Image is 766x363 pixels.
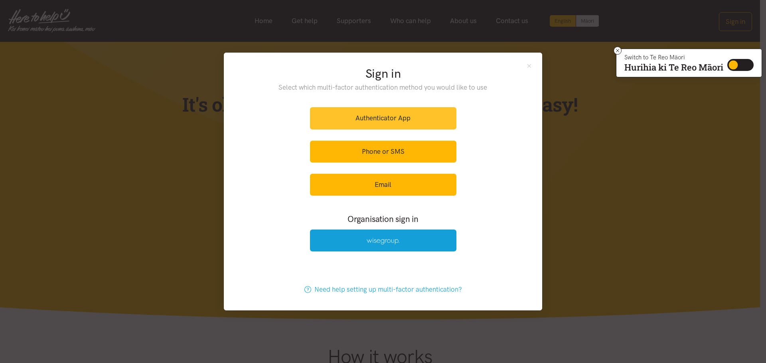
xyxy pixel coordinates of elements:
p: Switch to Te Reo Māori [624,55,723,60]
a: Email [310,174,456,196]
img: Wise Group [367,238,399,245]
h3: Organisation sign in [288,213,478,225]
p: Hurihia ki Te Reo Māori [624,64,723,71]
a: Need help setting up multi-factor authentication? [296,279,470,300]
a: Phone or SMS [310,141,456,163]
button: Close [526,62,533,69]
h2: Sign in [263,65,504,82]
a: Authenticator App [310,107,456,129]
p: Select which multi-factor authentication method you would like to use [263,82,504,93]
